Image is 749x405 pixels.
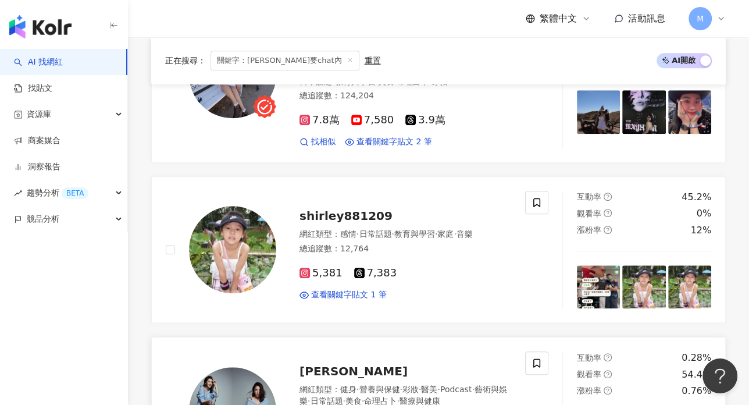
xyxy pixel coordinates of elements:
div: 重置 [364,56,380,66]
div: 0.28% [682,351,711,364]
span: 日常話題 [299,77,332,86]
span: 找相似 [311,136,336,148]
span: · [419,385,421,394]
span: 互動率 [577,353,601,363]
span: · [400,385,402,394]
span: · [454,229,456,239]
a: 查看關鍵字貼文 1 筆 [299,289,387,301]
span: question-circle [604,209,612,217]
span: · [435,229,437,239]
a: searchAI 找網紅 [14,56,63,68]
a: 商案媒合 [14,135,60,147]
span: 教育與學習 [394,229,435,239]
div: 12% [690,224,711,237]
div: BETA [62,187,88,199]
span: 查看關鍵字貼文 1 筆 [311,289,387,301]
span: 互動率 [577,192,601,201]
span: question-circle [604,193,612,201]
span: 健身 [340,385,356,394]
span: 3.9萬 [405,114,445,126]
span: [PERSON_NAME] [299,364,408,378]
a: 找相似 [299,136,336,148]
span: 美食 [378,77,394,86]
img: post-image [577,90,620,133]
span: 日常話題 [359,229,391,239]
span: · [437,385,440,394]
img: KOL Avatar [189,206,276,293]
div: 總追蹤數 ： 12,764 [299,243,511,255]
span: 音樂 [456,229,473,239]
span: M [697,12,704,25]
div: 0% [697,207,711,220]
img: post-image [622,90,665,133]
span: · [472,385,474,394]
span: 觀看率 [577,370,601,379]
span: 7,383 [354,267,397,279]
div: 網紅類型 ： [299,229,511,240]
span: 觀看率 [577,209,601,218]
span: · [356,385,359,394]
div: 45.2% [682,191,711,204]
span: 營養與保健 [359,385,400,394]
div: 54.4% [682,368,711,381]
div: 總追蹤數 ： 124,204 [299,90,511,102]
span: shirley881209 [299,209,393,223]
span: 命理占卜 [397,77,429,86]
a: KOL Avatarshirley881209網紅類型：感情·日常話題·教育與學習·家庭·音樂總追蹤數：12,7645,3817,383查看關鍵字貼文 1 筆互動率question-circle... [151,176,726,324]
div: 0.76% [682,385,711,397]
span: 7.8萬 [299,114,340,126]
span: · [375,77,377,86]
span: · [356,229,359,239]
span: 關鍵字：[PERSON_NAME]要chat內 [211,51,359,71]
iframe: Help Scout Beacon - Open [702,358,737,393]
span: 5,381 [299,267,343,279]
span: 7,580 [351,114,394,126]
span: question-circle [604,386,612,395]
span: question-circle [604,353,612,361]
span: · [429,77,431,86]
span: 漲粉率 [577,225,601,235]
span: · [391,229,394,239]
img: post-image [622,265,665,308]
img: logo [9,15,72,38]
span: 查看關鍵字貼文 2 筆 [356,136,432,148]
span: 醫美 [421,385,437,394]
span: Podcast [440,385,472,394]
span: 家庭 [437,229,454,239]
img: post-image [668,265,711,308]
span: 教育與學習 [334,77,375,86]
a: 查看關鍵字貼文 2 筆 [345,136,432,148]
span: · [394,77,397,86]
span: rise [14,189,22,197]
span: 正在搜尋 ： [165,56,206,66]
span: 趨勢分析 [27,180,88,206]
span: question-circle [604,370,612,378]
span: 繁體中文 [540,12,577,25]
span: 彩妝 [402,385,419,394]
span: question-circle [604,226,612,234]
span: 活動訊息 [628,13,665,24]
a: 洞察報告 [14,161,60,173]
a: 找貼文 [14,83,52,94]
span: 競品分析 [27,206,59,232]
span: · [332,77,334,86]
span: 漲粉率 [577,386,601,395]
span: 資源庫 [27,101,51,127]
img: post-image [668,90,711,133]
span: 感情 [340,229,356,239]
span: 穿搭 [432,77,448,86]
img: post-image [577,265,620,308]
